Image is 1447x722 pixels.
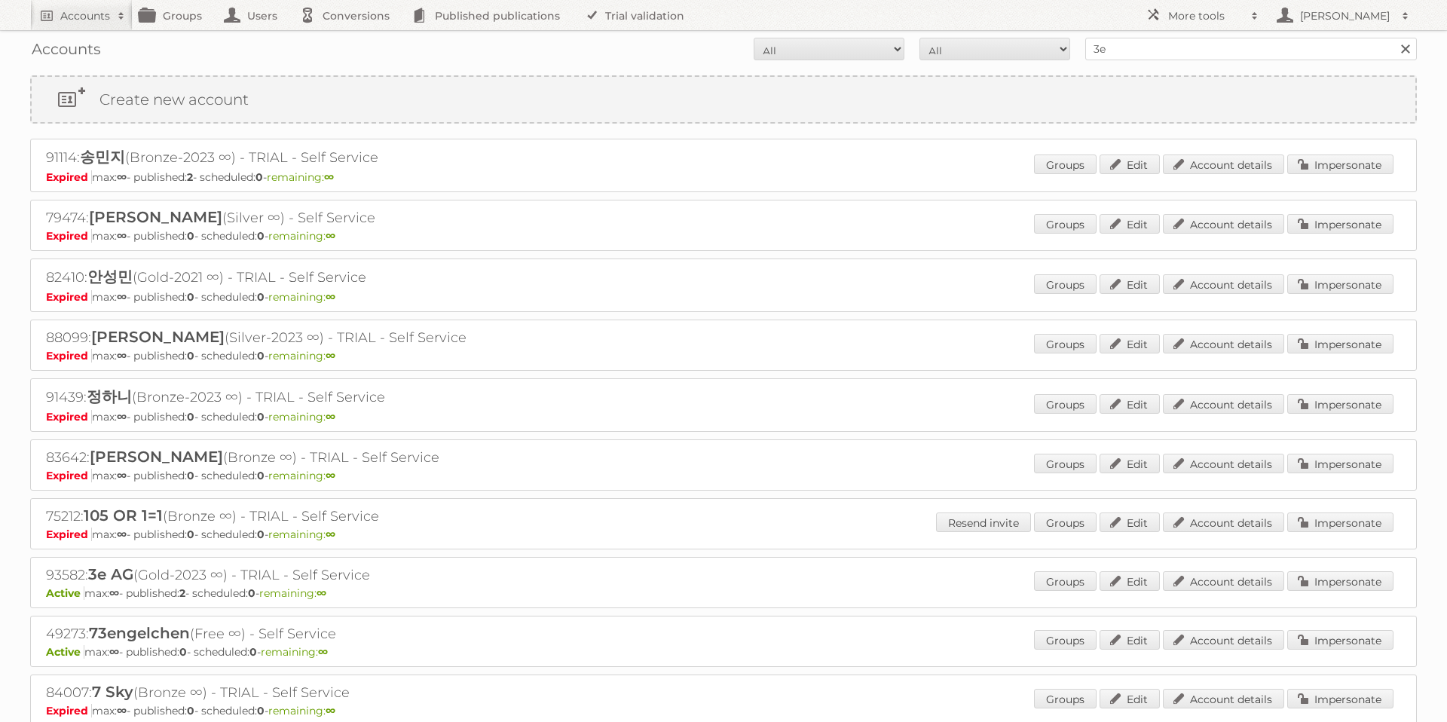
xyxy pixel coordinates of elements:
[187,528,194,541] strong: 0
[187,229,194,243] strong: 0
[109,645,119,659] strong: ∞
[268,410,335,424] span: remaining:
[1163,214,1284,234] a: Account details
[1100,512,1160,532] a: Edit
[46,586,1401,600] p: max: - published: - scheduled: -
[187,290,194,304] strong: 0
[187,704,194,717] strong: 0
[46,645,84,659] span: Active
[1100,214,1160,234] a: Edit
[1034,214,1097,234] a: Groups
[268,704,335,717] span: remaining:
[46,704,92,717] span: Expired
[117,704,127,717] strong: ∞
[1163,630,1284,650] a: Account details
[326,469,335,482] strong: ∞
[46,170,1401,184] p: max: - published: - scheduled: -
[268,290,335,304] span: remaining:
[46,229,92,243] span: Expired
[1163,454,1284,473] a: Account details
[324,170,334,184] strong: ∞
[1163,154,1284,174] a: Account details
[46,410,92,424] span: Expired
[259,586,326,600] span: remaining:
[84,506,163,525] span: 105 OR 1=1
[80,148,125,166] span: 송민지
[317,586,326,600] strong: ∞
[249,645,257,659] strong: 0
[1034,571,1097,591] a: Groups
[1287,689,1393,708] a: Impersonate
[90,448,223,466] span: [PERSON_NAME]
[1168,8,1244,23] h2: More tools
[187,349,194,363] strong: 0
[46,229,1401,243] p: max: - published: - scheduled: -
[1100,689,1160,708] a: Edit
[248,586,255,600] strong: 0
[109,586,119,600] strong: ∞
[117,469,127,482] strong: ∞
[268,469,335,482] span: remaining:
[257,349,265,363] strong: 0
[1100,630,1160,650] a: Edit
[179,645,187,659] strong: 0
[257,229,265,243] strong: 0
[268,229,335,243] span: remaining:
[91,328,225,346] span: [PERSON_NAME]
[92,683,133,701] span: 7 Sky
[117,349,127,363] strong: ∞
[1287,454,1393,473] a: Impersonate
[46,290,1401,304] p: max: - published: - scheduled: -
[257,469,265,482] strong: 0
[1287,630,1393,650] a: Impersonate
[46,410,1401,424] p: max: - published: - scheduled: -
[318,645,328,659] strong: ∞
[1287,274,1393,294] a: Impersonate
[187,469,194,482] strong: 0
[46,349,92,363] span: Expired
[89,208,222,226] span: [PERSON_NAME]
[1100,394,1160,414] a: Edit
[179,586,185,600] strong: 2
[1100,154,1160,174] a: Edit
[255,170,263,184] strong: 0
[1034,689,1097,708] a: Groups
[46,349,1401,363] p: max: - published: - scheduled: -
[89,624,190,642] span: 73engelchen
[117,410,127,424] strong: ∞
[46,290,92,304] span: Expired
[1163,334,1284,353] a: Account details
[1287,334,1393,353] a: Impersonate
[46,170,92,184] span: Expired
[1034,154,1097,174] a: Groups
[46,528,92,541] span: Expired
[1100,334,1160,353] a: Edit
[46,469,1401,482] p: max: - published: - scheduled: -
[1034,394,1097,414] a: Groups
[46,586,84,600] span: Active
[1100,454,1160,473] a: Edit
[1163,689,1284,708] a: Account details
[326,410,335,424] strong: ∞
[46,704,1401,717] p: max: - published: - scheduled: -
[268,528,335,541] span: remaining:
[1100,274,1160,294] a: Edit
[117,290,127,304] strong: ∞
[257,704,265,717] strong: 0
[326,349,335,363] strong: ∞
[326,528,335,541] strong: ∞
[257,410,265,424] strong: 0
[1163,274,1284,294] a: Account details
[1296,8,1394,23] h2: [PERSON_NAME]
[1163,394,1284,414] a: Account details
[1287,512,1393,532] a: Impersonate
[46,645,1401,659] p: max: - published: - scheduled: -
[936,512,1031,532] a: Resend invite
[268,349,335,363] span: remaining:
[1163,571,1284,591] a: Account details
[1163,512,1284,532] a: Account details
[46,624,574,644] h2: 49273: (Free ∞) - Self Service
[46,147,574,169] h2: 91114: (Bronze-2023 ∞) - TRIAL - Self Service
[267,170,334,184] span: remaining:
[1287,214,1393,234] a: Impersonate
